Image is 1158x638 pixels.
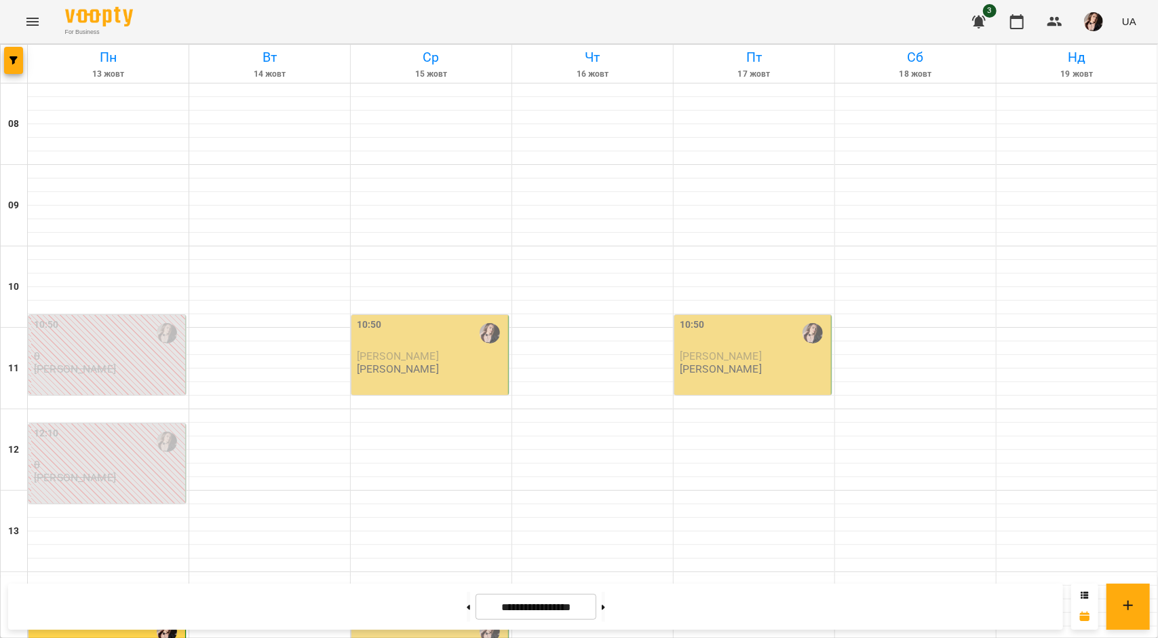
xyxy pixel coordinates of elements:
[514,68,671,81] h6: 16 жовт
[34,318,59,333] label: 10:50
[680,318,705,333] label: 10:50
[191,68,348,81] h6: 14 жовт
[1122,14,1136,29] span: UA
[803,323,823,343] img: Дубович Ярослава Вікторівна
[34,350,182,362] p: 0
[357,350,439,362] span: [PERSON_NAME]
[837,68,994,81] h6: 18 жовт
[514,47,671,68] h6: Чт
[999,68,1155,81] h6: 19 жовт
[157,323,177,343] img: Дубович Ярослава Вікторівна
[480,323,500,343] img: Дубович Ярослава Вікторівна
[837,47,994,68] h6: Сб
[1084,12,1103,31] img: 64b3dfe931299b6d4d92560ac22b4872.jpeg
[676,47,832,68] h6: Пт
[16,5,49,38] button: Menu
[34,459,182,470] p: 0
[34,426,59,441] label: 12:10
[191,47,348,68] h6: Вт
[34,472,116,483] p: [PERSON_NAME]
[34,363,116,375] p: [PERSON_NAME]
[1117,9,1142,34] button: UA
[353,47,509,68] h6: Ср
[8,280,19,295] h6: 10
[8,117,19,132] h6: 08
[8,361,19,376] h6: 11
[65,28,133,37] span: For Business
[157,432,177,452] img: Дубович Ярослава Вікторівна
[353,68,509,81] h6: 15 жовт
[357,363,439,375] p: [PERSON_NAME]
[680,363,762,375] p: [PERSON_NAME]
[983,4,997,18] span: 3
[8,524,19,539] h6: 13
[357,318,382,333] label: 10:50
[30,47,187,68] h6: Пн
[65,7,133,26] img: Voopty Logo
[8,443,19,457] h6: 12
[676,68,832,81] h6: 17 жовт
[8,198,19,213] h6: 09
[680,350,762,362] span: [PERSON_NAME]
[999,47,1155,68] h6: Нд
[30,68,187,81] h6: 13 жовт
